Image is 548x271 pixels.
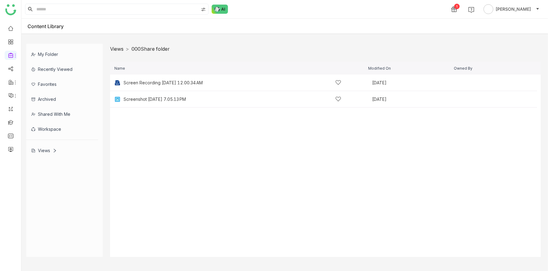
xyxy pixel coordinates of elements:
span: [PERSON_NAME] [496,6,531,13]
img: avatar [483,4,493,14]
a: 000Share folder [131,46,170,52]
div: Shared with me [26,107,98,122]
img: help.svg [468,7,474,13]
span: Owned By [454,66,472,70]
nz-breadcrumb-separator: > [126,46,129,52]
span: Name [111,66,125,70]
span: Modified On [368,66,391,70]
a: Screenshot [DATE] 7.05.13 PM [124,97,186,102]
div: Recently Viewed [26,62,98,77]
div: Archived [26,92,98,107]
div: Views [31,148,57,153]
a: Screen Recording [DATE] 12.00.34 AM [124,80,203,85]
div: Favorites [26,77,98,92]
div: Workspace [26,122,98,137]
img: ask-buddy-normal.svg [212,5,228,14]
div: Content Library [28,23,73,29]
div: My Folder [26,47,98,62]
img: search-type.svg [201,7,206,12]
div: [DATE] [372,81,451,85]
img: logo [5,4,16,15]
img: mov.svg [114,80,120,86]
button: [PERSON_NAME] [482,4,541,14]
div: 1 [454,4,460,9]
div: [DATE] [372,97,451,101]
a: Views [110,46,124,52]
img: png.svg [114,96,120,102]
